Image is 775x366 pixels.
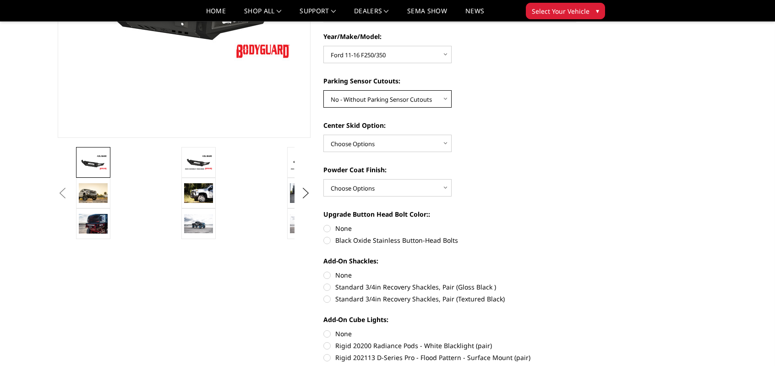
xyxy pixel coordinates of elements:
[354,8,389,21] a: Dealers
[323,270,576,280] label: None
[323,329,576,339] label: None
[79,154,108,170] img: A2L Series - Base Front Bumper (Non Winch)
[79,183,108,203] img: 2019 GMC 1500
[407,8,447,21] a: SEMA Show
[323,315,576,324] label: Add-On Cube Lights:
[323,341,576,350] label: Rigid 20200 Radiance Pods - White Blacklight (pair)
[323,256,576,266] label: Add-On Shackles:
[244,8,281,21] a: shop all
[290,154,319,170] img: A2L Series - Base Front Bumper (Non Winch)
[596,6,599,16] span: ▾
[55,186,69,200] button: Previous
[184,214,213,233] img: A2L Series - Base Front Bumper (Non Winch)
[79,214,108,233] img: A2L Series - Base Front Bumper (Non Winch)
[323,32,576,41] label: Year/Make/Model:
[526,3,605,19] button: Select Your Vehicle
[323,224,576,233] label: None
[323,353,576,362] label: Rigid 202113 D-Series Pro - Flood Pattern - Surface Mount (pair)
[323,235,576,245] label: Black Oxide Stainless Button-Head Bolts
[323,120,576,130] label: Center Skid Option:
[323,282,576,292] label: Standard 3/4in Recovery Shackles, Pair (Gloss Black )
[299,186,313,200] button: Next
[206,8,226,21] a: Home
[300,8,336,21] a: Support
[729,322,775,366] iframe: Chat Widget
[184,183,213,202] img: 2020 Chevrolet HD - Compatible with block heater connection
[532,6,589,16] span: Select Your Vehicle
[323,76,576,86] label: Parking Sensor Cutouts:
[323,294,576,304] label: Standard 3/4in Recovery Shackles, Pair (Textured Black)
[184,154,213,170] img: A2L Series - Base Front Bumper (Non Winch)
[323,165,576,175] label: Powder Coat Finish:
[290,214,319,234] img: A2L Series - Base Front Bumper (Non Winch)
[465,8,484,21] a: News
[290,183,319,202] img: 2020 RAM HD - Available in single light bar configuration only
[323,209,576,219] label: Upgrade Button Head Bolt Color::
